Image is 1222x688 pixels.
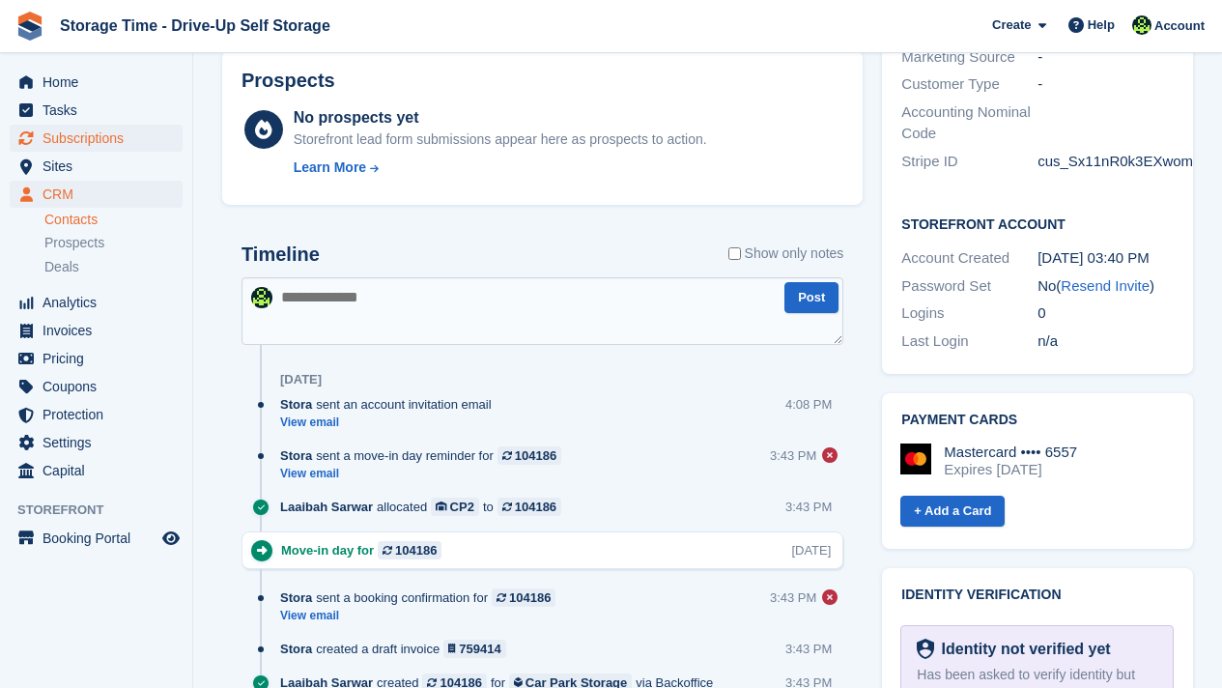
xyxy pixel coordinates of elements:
a: Resend Invite [1061,277,1150,294]
div: 104186 [395,541,437,559]
div: No [1037,275,1174,298]
a: View email [280,608,565,624]
span: Invoices [43,317,158,344]
span: Help [1088,15,1115,35]
div: Identity not verified yet [934,638,1111,661]
span: Settings [43,429,158,456]
span: CRM [43,181,158,208]
span: Booking Portal [43,525,158,552]
a: menu [10,525,183,552]
div: Customer Type [901,73,1037,96]
span: Capital [43,457,158,484]
div: Password Set [901,275,1037,298]
div: allocated to [280,498,571,516]
a: View email [280,415,501,431]
a: View email [280,466,571,482]
div: n/a [1037,330,1174,353]
div: 104186 [509,588,551,607]
div: 3:43 PM [770,446,816,465]
h2: Storefront Account [901,214,1174,233]
div: [DATE] 03:40 PM [1037,247,1174,270]
div: sent an account invitation email [280,395,501,414]
input: Show only notes [728,244,741,264]
img: Laaibah Sarwar [1132,15,1151,35]
a: Storage Time - Drive-Up Self Storage [52,10,338,42]
div: [DATE] [791,541,831,559]
span: Create [992,15,1031,35]
span: Sites [43,153,158,180]
a: Learn More [294,158,707,178]
label: Show only notes [728,244,844,264]
span: Stora [280,588,312,607]
a: 104186 [492,588,555,607]
span: Stora [280,640,312,658]
div: 759414 [459,640,500,658]
img: stora-icon-8386f47178a22dfd0bd8f6a31ec36ba5ce8667c1dd55bd0f319d3a0aa187defe.svg [15,12,44,41]
a: menu [10,97,183,124]
span: Laaibah Sarwar [280,498,373,516]
span: Pricing [43,345,158,372]
div: Expires [DATE] [944,461,1077,478]
div: 104186 [515,498,556,516]
a: menu [10,373,183,400]
a: menu [10,153,183,180]
h2: Payment cards [901,413,1174,428]
div: CP2 [450,498,474,516]
span: Analytics [43,289,158,316]
div: Mastercard •••• 6557 [944,444,1077,461]
div: [DATE] [280,372,322,387]
a: menu [10,125,183,152]
a: Contacts [44,211,183,229]
div: Learn More [294,158,366,178]
a: 104186 [497,446,561,465]
a: + Add a Card [900,496,1005,528]
span: ( ) [1056,277,1154,294]
span: Account [1154,16,1205,36]
div: sent a move-in day reminder for [280,446,571,465]
span: Storefront [17,501,192,520]
a: menu [10,69,183,96]
a: 104186 [378,541,441,559]
div: Accounting Nominal Code [901,101,1037,145]
div: 3:43 PM [785,640,832,658]
a: Preview store [159,527,183,550]
div: Last Login [901,330,1037,353]
img: Mastercard Logo [900,444,931,474]
div: Marketing Source [901,46,1037,69]
a: menu [10,289,183,316]
div: - [1037,73,1174,96]
span: Prospects [44,234,104,252]
div: 4:08 PM [785,395,832,414]
a: menu [10,181,183,208]
span: Home [43,69,158,96]
a: menu [10,457,183,484]
div: Logins [901,302,1037,325]
a: menu [10,429,183,456]
a: menu [10,401,183,428]
a: 759414 [443,640,506,658]
span: Coupons [43,373,158,400]
h2: Prospects [242,70,335,92]
h2: Timeline [242,244,320,266]
span: Deals [44,258,79,276]
button: Post [784,282,838,314]
div: created a draft invoice [280,640,516,658]
a: menu [10,345,183,372]
a: Prospects [44,233,183,253]
img: Laaibah Sarwar [251,287,272,308]
span: Stora [280,446,312,465]
div: sent a booking confirmation for [280,588,565,607]
div: cus_Sx11nR0k3EXwom [1037,151,1174,173]
div: - [1037,46,1174,69]
div: Stripe ID [901,151,1037,173]
div: No prospects yet [294,106,707,129]
h2: Identity verification [901,588,1174,603]
div: 3:43 PM [770,588,816,607]
div: 3:43 PM [785,498,832,516]
a: CP2 [431,498,479,516]
img: Identity Verification Ready [917,639,933,660]
div: Account Created [901,247,1037,270]
a: Deals [44,257,183,277]
span: Tasks [43,97,158,124]
span: Protection [43,401,158,428]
